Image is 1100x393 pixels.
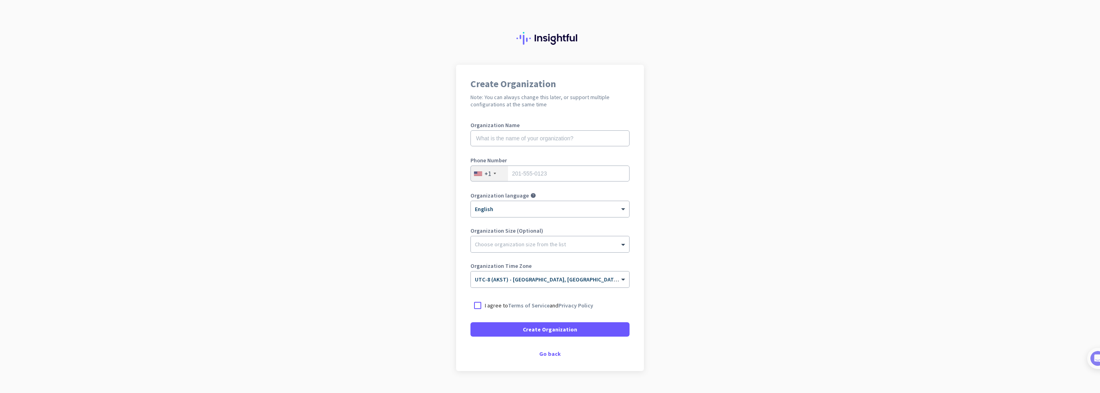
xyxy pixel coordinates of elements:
h1: Create Organization [470,79,630,89]
a: Terms of Service [508,302,550,309]
label: Phone Number [470,158,630,163]
a: Privacy Policy [558,302,593,309]
button: Create Organization [470,322,630,337]
h2: Note: You can always change this later, or support multiple configurations at the same time [470,94,630,108]
span: Create Organization [523,325,577,333]
label: Organization Time Zone [470,263,630,269]
label: Organization Size (Optional) [470,228,630,233]
div: +1 [484,170,491,178]
label: Organization Name [470,122,630,128]
label: Organization language [470,193,529,198]
p: I agree to and [485,301,593,309]
img: Insightful [516,32,584,45]
div: Go back [470,351,630,357]
input: 201-555-0123 [470,166,630,182]
i: help [530,193,536,198]
input: What is the name of your organization? [470,130,630,146]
